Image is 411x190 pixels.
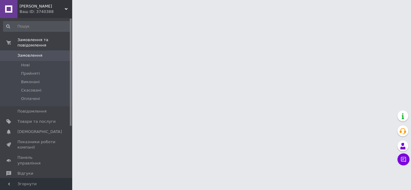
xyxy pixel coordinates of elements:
span: [DEMOGRAPHIC_DATA] [17,129,62,134]
span: Прийняті [21,71,40,76]
span: Замовлення та повідомлення [17,37,72,48]
span: Товари та послуги [17,119,56,124]
span: Gilles [20,4,65,9]
span: Замовлення [17,53,42,58]
span: Показники роботи компанії [17,139,56,150]
span: Виконані [21,79,40,85]
span: Оплачені [21,96,40,101]
span: Панель управління [17,155,56,166]
span: Нові [21,62,30,68]
button: Чат з покупцем [397,153,409,165]
div: Ваш ID: 3740388 [20,9,72,14]
span: Повідомлення [17,109,47,114]
span: Відгуки [17,171,33,176]
input: Пошук [3,21,71,32]
span: Скасовані [21,88,42,93]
